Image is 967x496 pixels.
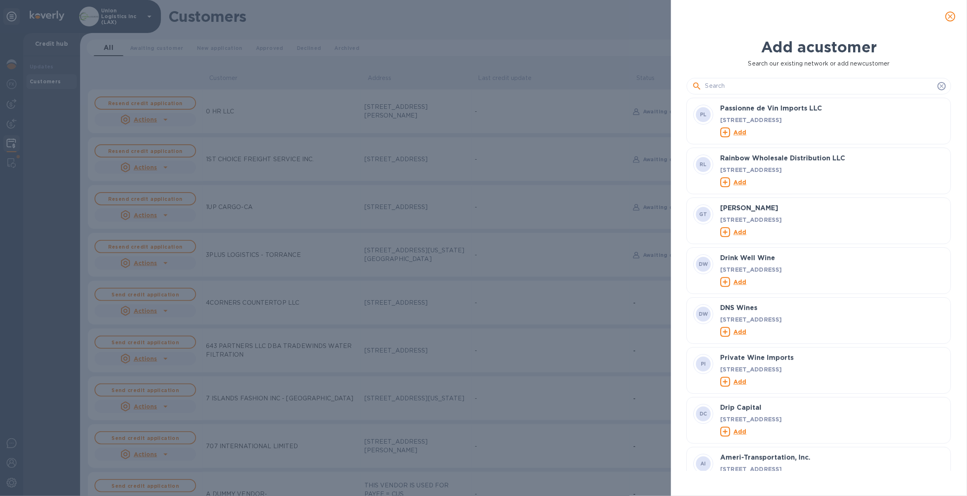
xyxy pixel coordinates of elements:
[721,265,944,273] p: [STREET_ADDRESS]
[941,7,960,26] button: close
[721,115,944,124] p: [STREET_ADDRESS]
[701,461,707,467] b: AI
[721,215,944,223] p: [STREET_ADDRESS]
[700,411,708,417] b: DC
[721,254,944,262] h3: Drink Well Wine
[699,261,709,267] b: DW
[705,80,934,92] input: Search
[700,161,707,167] b: RL
[700,211,708,217] b: GT
[721,354,944,362] h3: Private Wine Imports
[721,315,944,323] p: [STREET_ADDRESS]
[721,105,944,113] h3: Passionne de Vin Imports LLC
[734,228,747,235] u: Add
[721,304,944,312] h3: DNS Wines
[701,361,707,367] b: PI
[761,38,877,56] b: Add a customer
[734,428,747,435] u: Add
[734,378,747,385] u: Add
[721,165,944,174] p: [STREET_ADDRESS]
[721,404,944,412] h3: Drip Capital
[734,328,747,335] u: Add
[721,365,944,373] p: [STREET_ADDRESS]
[721,205,944,212] h3: [PERSON_NAME]
[734,129,747,135] u: Add
[721,415,944,423] p: [STREET_ADDRESS]
[734,278,747,285] u: Add
[687,59,951,68] p: Search our existing network or add new customer
[721,465,944,473] p: [STREET_ADDRESS]
[721,155,944,162] h3: Rainbow Wholesale Distribution LLC
[700,111,707,118] b: PL
[734,179,747,185] u: Add
[721,454,944,462] h3: Ameri-Transportation, Inc.
[699,311,709,317] b: DW
[687,98,958,471] div: grid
